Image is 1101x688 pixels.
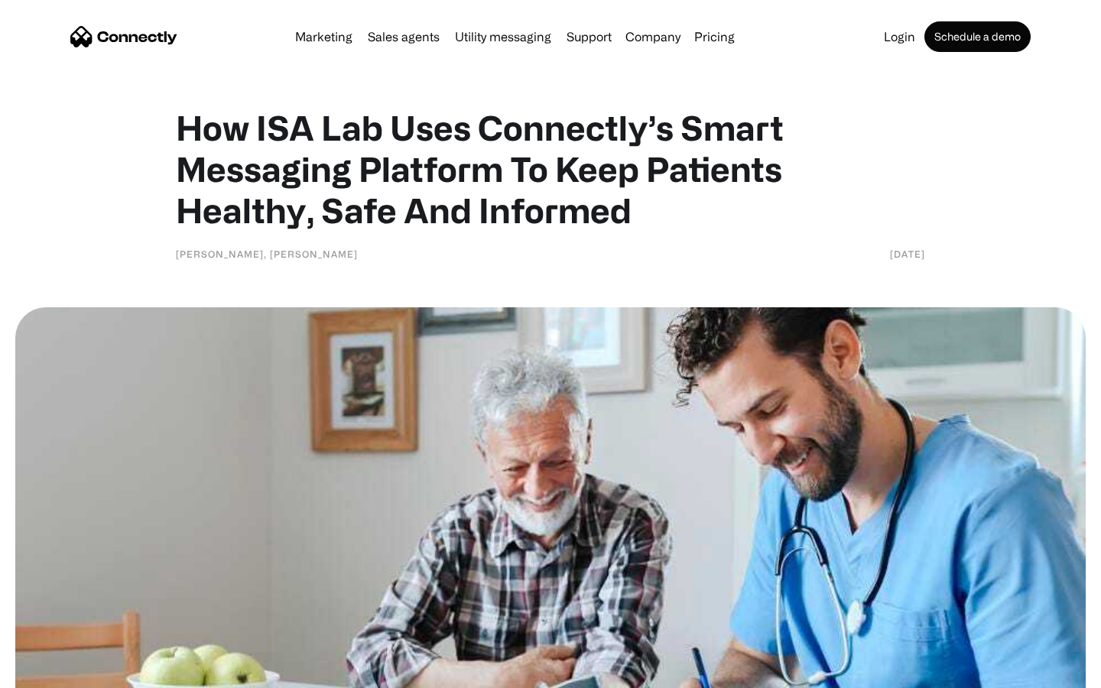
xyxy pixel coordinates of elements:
[878,31,921,43] a: Login
[289,31,359,43] a: Marketing
[31,661,92,683] ul: Language list
[890,246,925,261] div: [DATE]
[924,21,1031,52] a: Schedule a demo
[560,31,618,43] a: Support
[15,661,92,683] aside: Language selected: English
[176,107,925,231] h1: How ISA Lab Uses Connectly’s Smart Messaging Platform To Keep Patients Healthy, Safe And Informed
[449,31,557,43] a: Utility messaging
[625,26,680,47] div: Company
[176,246,358,261] div: [PERSON_NAME], [PERSON_NAME]
[362,31,446,43] a: Sales agents
[688,31,741,43] a: Pricing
